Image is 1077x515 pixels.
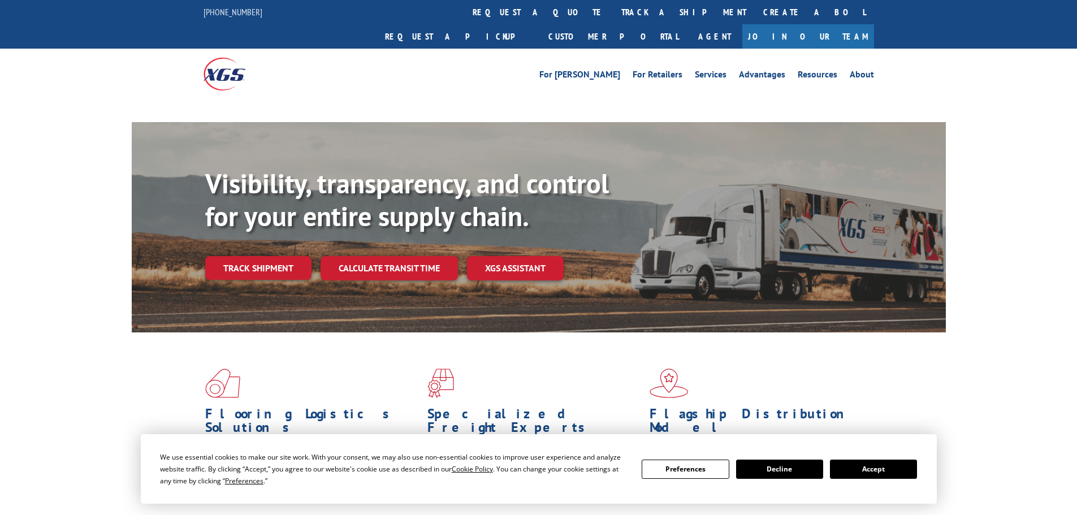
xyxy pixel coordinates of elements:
[650,407,863,440] h1: Flagship Distribution Model
[205,166,609,233] b: Visibility, transparency, and control for your entire supply chain.
[687,24,742,49] a: Agent
[798,70,837,83] a: Resources
[321,256,458,280] a: Calculate transit time
[830,460,917,479] button: Accept
[695,70,726,83] a: Services
[452,464,493,474] span: Cookie Policy
[633,70,682,83] a: For Retailers
[539,70,620,83] a: For [PERSON_NAME]
[141,434,937,504] div: Cookie Consent Prompt
[377,24,540,49] a: Request a pickup
[742,24,874,49] a: Join Our Team
[850,70,874,83] a: About
[739,70,785,83] a: Advantages
[736,460,823,479] button: Decline
[225,476,263,486] span: Preferences
[540,24,687,49] a: Customer Portal
[427,369,454,398] img: xgs-icon-focused-on-flooring-red
[467,256,564,280] a: XGS ASSISTANT
[160,451,628,487] div: We use essential cookies to make our site work. With your consent, we may also use non-essential ...
[205,256,312,280] a: Track shipment
[427,407,641,440] h1: Specialized Freight Experts
[205,369,240,398] img: xgs-icon-total-supply-chain-intelligence-red
[642,460,729,479] button: Preferences
[650,369,689,398] img: xgs-icon-flagship-distribution-model-red
[205,407,419,440] h1: Flooring Logistics Solutions
[204,6,262,18] a: [PHONE_NUMBER]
